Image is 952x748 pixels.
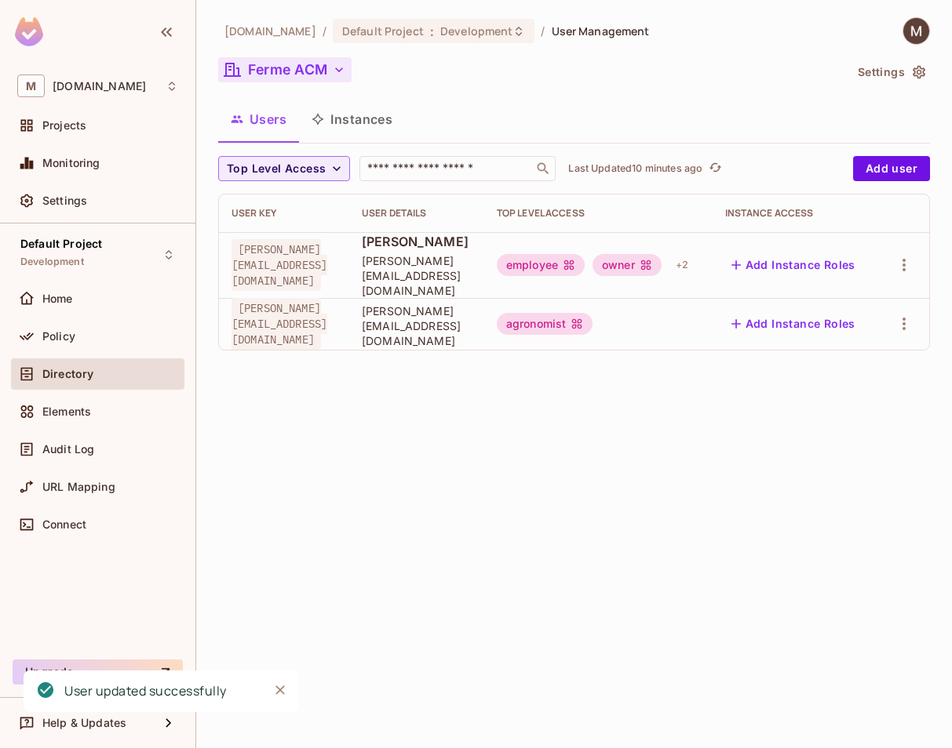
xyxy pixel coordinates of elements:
span: Default Project [20,238,102,250]
div: Top Level Access [497,207,700,220]
img: Maxime Leduc [903,18,929,44]
div: User updated successfully [64,681,227,701]
span: Default Project [342,24,424,38]
span: [PERSON_NAME][EMAIL_ADDRESS][DOMAIN_NAME] [362,253,472,298]
span: [PERSON_NAME][EMAIL_ADDRESS][DOMAIN_NAME] [232,239,327,291]
span: Monitoring [42,157,100,169]
span: [PERSON_NAME] [362,233,472,250]
button: Close [268,678,292,702]
button: Add Instance Roles [725,252,862,278]
button: Instances [299,100,405,139]
span: Top Level Access [227,159,326,179]
span: URL Mapping [42,481,115,493]
button: Add Instance Roles [725,311,862,336]
button: Users [218,100,299,139]
span: Settings [42,194,87,207]
button: refresh [706,159,724,178]
button: Ferme ACM [218,57,352,82]
span: Audit Log [42,443,94,456]
span: Elements [42,405,91,418]
div: agronomist [497,313,593,335]
button: Add user [853,156,930,181]
div: User Key [232,207,337,220]
button: Top Level Access [218,156,350,181]
span: : [429,25,435,38]
span: Development [20,256,84,268]
span: Click to refresh data [702,159,724,178]
div: employee [497,254,585,276]
span: refresh [709,161,722,176]
span: M [17,74,45,97]
li: / [323,24,326,38]
div: + 2 [669,252,695,278]
div: User Details [362,207,472,220]
span: Directory [42,368,93,380]
span: Projects [42,119,86,132]
div: owner [593,254,662,276]
span: [PERSON_NAME][EMAIL_ADDRESS][DOMAIN_NAME] [232,298,327,350]
p: Last Updated 10 minutes ago [568,162,702,175]
span: Workspace: msfourrager.com [53,80,146,93]
span: [PERSON_NAME][EMAIL_ADDRESS][DOMAIN_NAME] [362,303,472,348]
li: / [541,24,545,38]
span: Home [42,292,73,305]
span: the active workspace [224,24,316,38]
span: Development [440,24,512,38]
button: Settings [852,60,930,85]
span: User Management [552,24,650,38]
span: Policy [42,330,75,343]
img: SReyMgAAAABJRU5ErkJggg== [15,17,43,46]
span: Connect [42,518,86,531]
div: Instance Access [725,207,866,220]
